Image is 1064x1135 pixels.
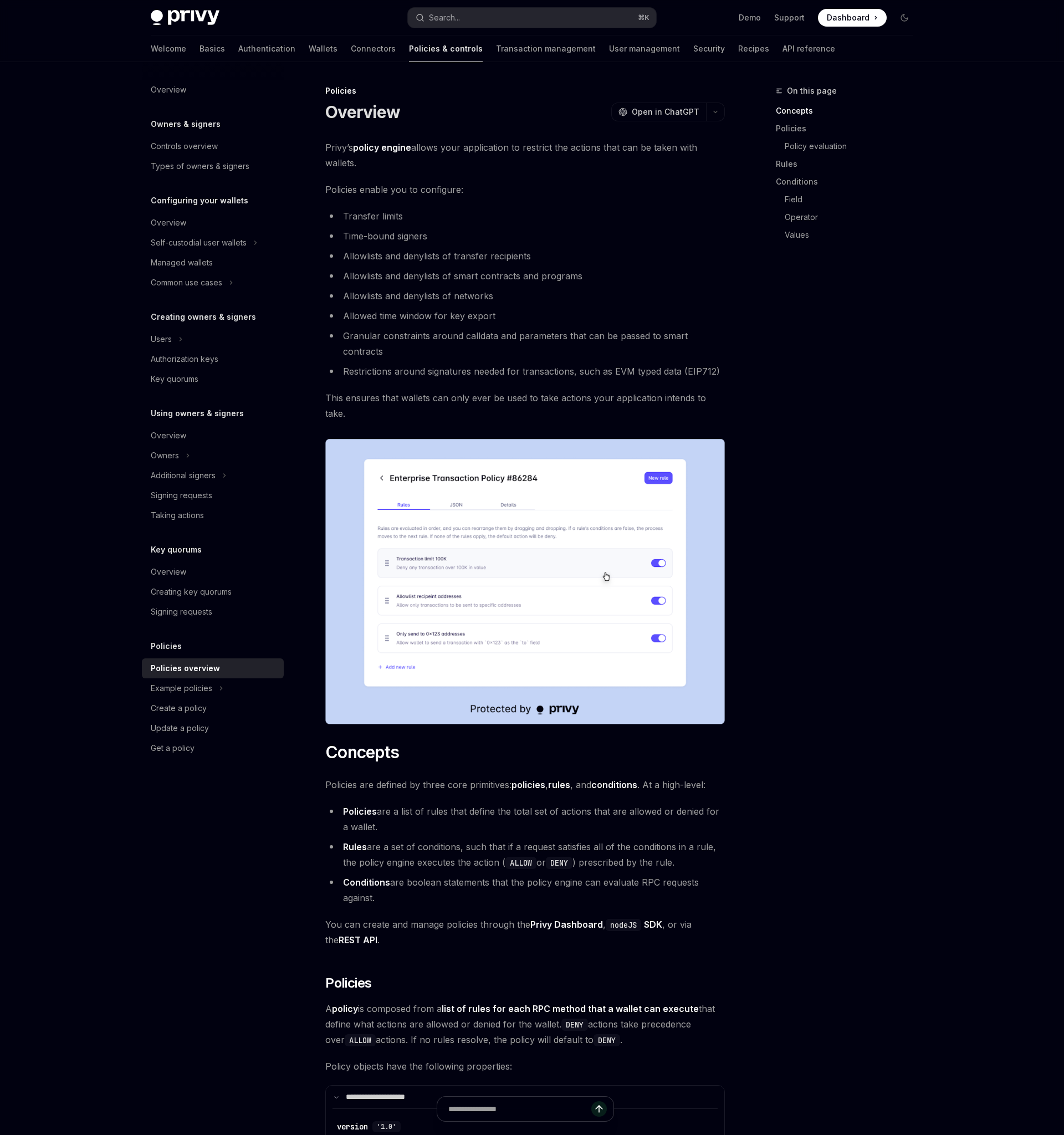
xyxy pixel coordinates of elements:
[142,582,284,602] a: Creating key quorums
[142,80,284,100] a: Overview
[496,35,596,62] a: Transaction management
[151,565,186,579] div: Overview
[776,173,922,191] a: Conditions
[325,328,725,359] li: Granular constraints around calldata and parameters that can be passed to smart contracts
[739,12,761,23] a: Demo
[151,662,220,675] div: Policies overview
[693,35,725,62] a: Security
[325,917,725,948] span: You can create and manage policies through the , , or via the .
[594,1034,620,1046] code: DENY
[776,226,922,244] a: Values
[408,8,656,28] button: Open search
[309,35,337,62] a: Wallets
[325,208,725,224] li: Transfer limits
[325,390,725,421] span: This ensures that wallets can only ever be used to take actions your application intends to take.
[343,806,377,817] strong: Policies
[142,718,284,738] a: Update a policy
[142,349,284,369] a: Authorization keys
[142,369,284,389] a: Key quorums
[142,233,284,253] button: Toggle Self-custodial user wallets section
[609,35,680,62] a: User management
[606,919,641,931] code: nodeJS
[151,722,209,735] div: Update a policy
[151,117,221,131] h5: Owners & signers
[325,875,725,906] li: are boolean statements that the policy engine can evaluate RPC requests against.
[644,919,662,931] a: SDK
[776,208,922,226] a: Operator
[151,372,198,386] div: Key quorums
[738,35,769,62] a: Recipes
[776,137,922,155] a: Policy evaluation
[776,102,922,120] a: Concepts
[151,407,244,420] h5: Using owners & signers
[151,310,256,324] h5: Creating owners & signers
[151,429,186,442] div: Overview
[325,268,725,284] li: Allowlists and denylists of smart contracts and programs
[351,35,396,62] a: Connectors
[325,308,725,324] li: Allowed time window for key export
[325,777,725,793] span: Policies are defined by three core primitives: , , and . At a high-level:
[151,194,248,207] h5: Configuring your wallets
[151,333,172,346] div: Users
[638,13,649,22] span: ⌘ K
[142,329,284,349] button: Toggle Users section
[345,1034,376,1046] code: ALLOW
[827,12,869,23] span: Dashboard
[325,228,725,244] li: Time-bound signers
[142,253,284,273] a: Managed wallets
[142,485,284,505] a: Signing requests
[776,155,922,173] a: Rules
[151,352,218,366] div: Authorization keys
[238,35,295,62] a: Authentication
[325,288,725,304] li: Allowlists and denylists of networks
[151,256,213,269] div: Managed wallets
[142,658,284,678] a: Policies overview
[142,505,284,525] a: Taking actions
[325,742,399,762] span: Concepts
[151,640,182,653] h5: Policies
[142,466,284,485] button: Toggle Additional signers section
[142,738,284,758] a: Get a policy
[448,1097,591,1121] input: Ask a question...
[151,509,204,522] div: Taking actions
[896,9,913,27] button: Toggle dark mode
[151,742,195,755] div: Get a policy
[818,9,887,27] a: Dashboard
[142,446,284,466] button: Toggle Owners section
[611,103,706,121] button: Open in ChatGPT
[142,678,284,698] button: Toggle Example policies section
[325,182,725,197] span: Policies enable you to configure:
[325,804,725,835] li: are a list of rules that define the total set of actions that are allowed or denied for a wallet.
[325,439,725,724] img: Managing policies in the Privy Dashboard
[142,562,284,582] a: Overview
[325,140,725,171] span: Privy’s allows your application to restrict the actions that can be taken with wallets.
[774,12,805,23] a: Support
[151,605,212,618] div: Signing requests
[561,1019,588,1031] code: DENY
[151,449,179,462] div: Owners
[142,136,284,156] a: Controls overview
[546,857,572,869] code: DENY
[151,585,232,599] div: Creating key quorums
[343,877,390,888] strong: Conditions
[591,1101,607,1117] button: Send message
[591,779,637,790] strong: conditions
[151,35,186,62] a: Welcome
[505,857,536,869] code: ALLOW
[151,140,218,153] div: Controls overview
[151,10,219,25] img: dark logo
[442,1003,699,1014] strong: list of rules for each RPC method that a wallet can execute
[325,839,725,870] li: are a set of conditions, such that if a request satisfies all of the conditions in a rule, the po...
[151,543,202,556] h5: Key quorums
[325,102,400,122] h1: Overview
[332,1003,358,1014] strong: policy
[142,273,284,293] button: Toggle Common use cases section
[142,213,284,233] a: Overview
[343,841,367,852] strong: Rules
[511,779,545,790] strong: policies
[151,216,186,229] div: Overview
[151,83,186,96] div: Overview
[548,779,570,790] strong: rules
[151,160,249,173] div: Types of owners & signers
[151,702,207,715] div: Create a policy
